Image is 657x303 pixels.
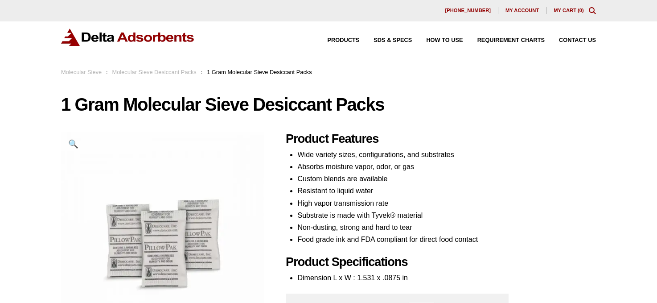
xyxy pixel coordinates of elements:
[61,132,86,156] a: View full-screen image gallery
[438,7,498,14] a: [PHONE_NUMBER]
[61,69,102,75] a: Molecular Sieve
[112,69,197,75] a: Molecular Sieve Desiccant Packs
[297,173,596,185] li: Custom blends are available
[297,197,596,209] li: High vapor transmission rate
[412,37,463,43] a: How to Use
[286,255,596,270] h2: Product Specifications
[201,69,203,75] span: :
[297,149,596,161] li: Wide variety sizes, configurations, and substrates
[477,37,545,43] span: Requirement Charts
[505,8,539,13] span: My account
[445,8,491,13] span: [PHONE_NUMBER]
[374,37,412,43] span: SDS & SPECS
[559,37,596,43] span: Contact Us
[61,29,195,46] img: Delta Adsorbents
[545,37,596,43] a: Contact Us
[68,139,78,149] span: 🔍
[328,37,360,43] span: Products
[106,69,108,75] span: :
[589,7,596,14] div: Toggle Modal Content
[297,221,596,233] li: Non-dusting, strong and hard to tear
[297,185,596,197] li: Resistant to liquid water
[297,272,596,284] li: Dimension L x W : 1.531 x .0875 in
[426,37,463,43] span: How to Use
[359,37,412,43] a: SDS & SPECS
[554,8,584,13] a: My Cart (0)
[498,7,546,14] a: My account
[297,233,596,245] li: Food grade ink and FDA compliant for direct food contact
[297,161,596,173] li: Absorbs moisture vapor, odor, or gas
[286,132,596,146] h2: Product Features
[297,209,596,221] li: Substrate is made with Tyvek® material
[579,8,582,13] span: 0
[463,37,545,43] a: Requirement Charts
[313,37,360,43] a: Products
[61,95,596,114] h1: 1 Gram Molecular Sieve Desiccant Packs
[207,69,312,75] span: 1 Gram Molecular Sieve Desiccant Packs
